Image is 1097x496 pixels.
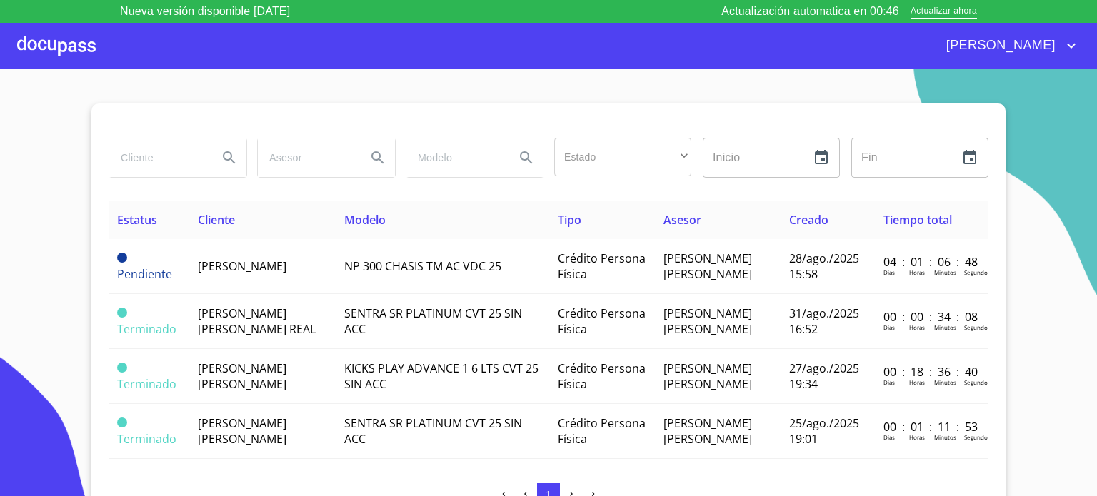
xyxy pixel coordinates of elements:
[558,360,646,392] span: Crédito Persona Física
[117,431,176,447] span: Terminado
[361,141,395,175] button: Search
[212,141,246,175] button: Search
[558,305,646,337] span: Crédito Persona Física
[117,376,176,392] span: Terminado
[721,3,899,20] p: Actualización automatica en 00:46
[558,250,646,282] span: Crédito Persona Física
[789,360,859,392] span: 27/ago./2025 19:34
[883,309,980,325] p: 00 : 00 : 34 : 08
[344,258,501,274] span: NP 300 CHASIS TM AC VDC 25
[663,212,701,228] span: Asesor
[883,364,980,380] p: 00 : 18 : 36 : 40
[964,378,991,386] p: Segundos
[663,305,752,337] span: [PERSON_NAME] [PERSON_NAME]
[934,268,956,276] p: Minutos
[936,34,1080,57] button: account of current user
[663,360,752,392] span: [PERSON_NAME] [PERSON_NAME]
[117,266,172,282] span: Pendiente
[909,268,925,276] p: Horas
[344,305,522,337] span: SENTRA SR PLATINUM CVT 25 SIN ACC
[883,323,895,331] p: Dias
[344,212,386,228] span: Modelo
[117,212,157,228] span: Estatus
[909,323,925,331] p: Horas
[934,323,956,331] p: Minutos
[883,433,895,441] p: Dias
[198,258,286,274] span: [PERSON_NAME]
[789,415,859,447] span: 25/ago./2025 19:01
[554,138,691,176] div: ​
[117,321,176,337] span: Terminado
[909,433,925,441] p: Horas
[344,360,539,392] span: KICKS PLAY ADVANCE 1 6 LTS CVT 25 SIN ACC
[344,415,522,447] span: SENTRA SR PLATINUM CVT 25 SIN ACC
[789,212,828,228] span: Creado
[789,305,859,337] span: 31/ago./2025 16:52
[558,415,646,447] span: Crédito Persona Física
[883,254,980,270] p: 04 : 01 : 06 : 48
[964,323,991,331] p: Segundos
[258,138,355,177] input: search
[663,250,752,282] span: [PERSON_NAME] [PERSON_NAME]
[198,212,235,228] span: Cliente
[117,363,127,373] span: Terminado
[663,415,752,447] span: [PERSON_NAME] [PERSON_NAME]
[934,378,956,386] p: Minutos
[909,378,925,386] p: Horas
[120,3,290,20] p: Nueva versión disponible [DATE]
[789,250,859,282] span: 28/ago./2025 15:58
[934,433,956,441] p: Minutos
[964,268,991,276] p: Segundos
[883,419,980,435] p: 00 : 01 : 11 : 53
[509,141,544,175] button: Search
[198,415,286,447] span: [PERSON_NAME] [PERSON_NAME]
[964,433,991,441] p: Segundos
[936,34,1063,57] span: [PERSON_NAME]
[117,253,127,263] span: Pendiente
[117,417,127,427] span: Terminado
[883,378,895,386] p: Dias
[883,212,952,228] span: Tiempo total
[198,305,316,337] span: [PERSON_NAME] [PERSON_NAME] REAL
[558,212,581,228] span: Tipo
[911,4,977,19] span: Actualizar ahora
[406,138,504,177] input: search
[198,360,286,392] span: [PERSON_NAME] [PERSON_NAME]
[883,268,895,276] p: Dias
[117,308,127,318] span: Terminado
[109,138,206,177] input: search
